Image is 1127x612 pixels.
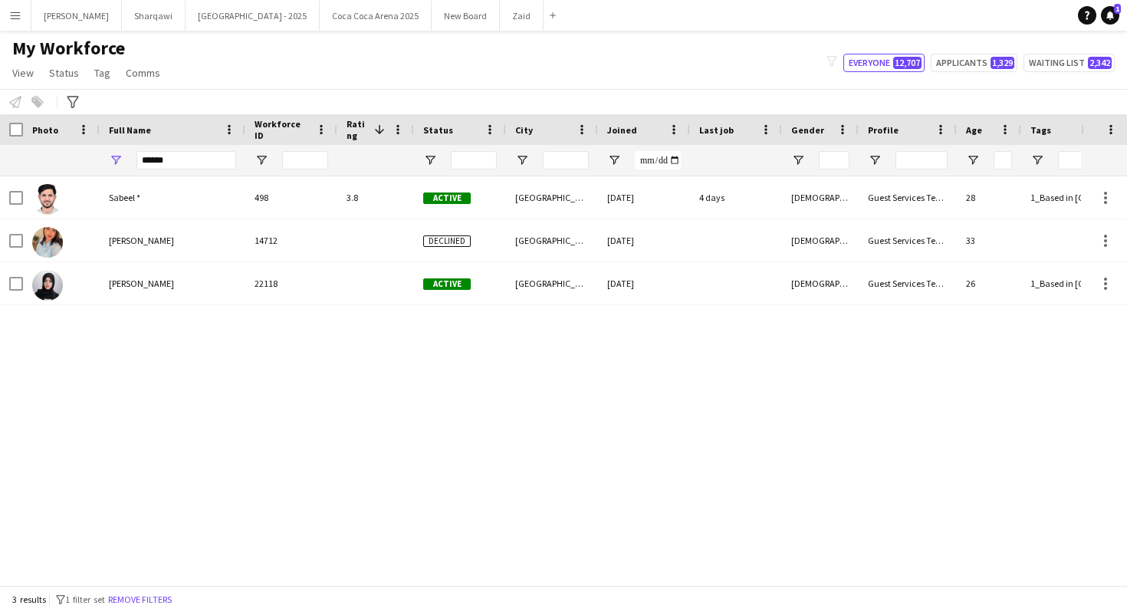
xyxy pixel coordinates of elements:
[859,176,957,219] div: Guest Services Team
[931,54,1017,72] button: Applicants1,329
[255,153,268,167] button: Open Filter Menu
[957,176,1021,219] div: 28
[6,63,40,83] a: View
[994,151,1012,169] input: Age Filter Input
[337,176,414,219] div: 3.8
[32,227,63,258] img: Sabeela Khan
[782,176,859,219] div: [DEMOGRAPHIC_DATA]
[791,153,805,167] button: Open Filter Menu
[109,153,123,167] button: Open Filter Menu
[423,278,471,290] span: Active
[120,63,166,83] a: Comms
[109,278,174,289] span: [PERSON_NAME]
[347,118,368,141] span: Rating
[126,66,160,80] span: Comms
[186,1,320,31] button: [GEOGRAPHIC_DATA] - 2025
[598,262,690,304] div: [DATE]
[1021,262,1113,304] div: 1_Based in [GEOGRAPHIC_DATA], 2_English Level = 2/3 Good , [GEOGRAPHIC_DATA]
[506,262,598,304] div: [GEOGRAPHIC_DATA]
[1088,57,1112,69] span: 2,342
[635,151,681,169] input: Joined Filter Input
[105,591,175,608] button: Remove filters
[255,118,310,141] span: Workforce ID
[1030,153,1044,167] button: Open Filter Menu
[64,93,82,111] app-action-btn: Advanced filters
[49,66,79,80] span: Status
[782,219,859,262] div: [DEMOGRAPHIC_DATA]
[109,192,140,203] span: Sabeel *
[598,219,690,262] div: [DATE]
[1021,176,1113,219] div: 1_Based in [GEOGRAPHIC_DATA], 2_English Level = 3/3 Excellent, 4_EA Active, [GEOGRAPHIC_DATA]
[598,176,690,219] div: [DATE]
[957,262,1021,304] div: 26
[94,66,110,80] span: Tag
[966,124,982,136] span: Age
[282,151,328,169] input: Workforce ID Filter Input
[423,124,453,136] span: Status
[43,63,85,83] a: Status
[31,1,122,31] button: [PERSON_NAME]
[895,151,948,169] input: Profile Filter Input
[432,1,500,31] button: New Board
[423,235,471,247] span: Declined
[245,219,337,262] div: 14712
[423,192,471,204] span: Active
[515,153,529,167] button: Open Filter Menu
[423,153,437,167] button: Open Filter Menu
[868,124,899,136] span: Profile
[136,151,236,169] input: Full Name Filter Input
[791,124,824,136] span: Gender
[859,219,957,262] div: Guest Services Team
[782,262,859,304] div: [DEMOGRAPHIC_DATA]
[245,262,337,304] div: 22118
[506,176,598,219] div: [GEOGRAPHIC_DATA]
[1101,6,1119,25] a: 1
[957,219,1021,262] div: 33
[109,124,151,136] span: Full Name
[122,1,186,31] button: Sharqawi
[543,151,589,169] input: City Filter Input
[1030,124,1051,136] span: Tags
[88,63,117,83] a: Tag
[690,176,782,219] div: 4 days
[607,153,621,167] button: Open Filter Menu
[32,124,58,136] span: Photo
[109,235,174,246] span: [PERSON_NAME]
[12,66,34,80] span: View
[991,57,1014,69] span: 1,329
[607,124,637,136] span: Joined
[32,184,63,215] img: Sabeel *
[12,37,125,60] span: My Workforce
[32,270,63,301] img: salsabeel mohammed
[320,1,432,31] button: Coca Coca Arena 2025
[1024,54,1115,72] button: Waiting list2,342
[1058,151,1104,169] input: Tags Filter Input
[966,153,980,167] button: Open Filter Menu
[65,594,105,605] span: 1 filter set
[859,262,957,304] div: Guest Services Team
[515,124,533,136] span: City
[819,151,849,169] input: Gender Filter Input
[1114,4,1121,14] span: 1
[868,153,882,167] button: Open Filter Menu
[451,151,497,169] input: Status Filter Input
[893,57,922,69] span: 12,707
[245,176,337,219] div: 498
[699,124,734,136] span: Last job
[500,1,544,31] button: Zaid
[506,219,598,262] div: [GEOGRAPHIC_DATA]
[843,54,925,72] button: Everyone12,707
